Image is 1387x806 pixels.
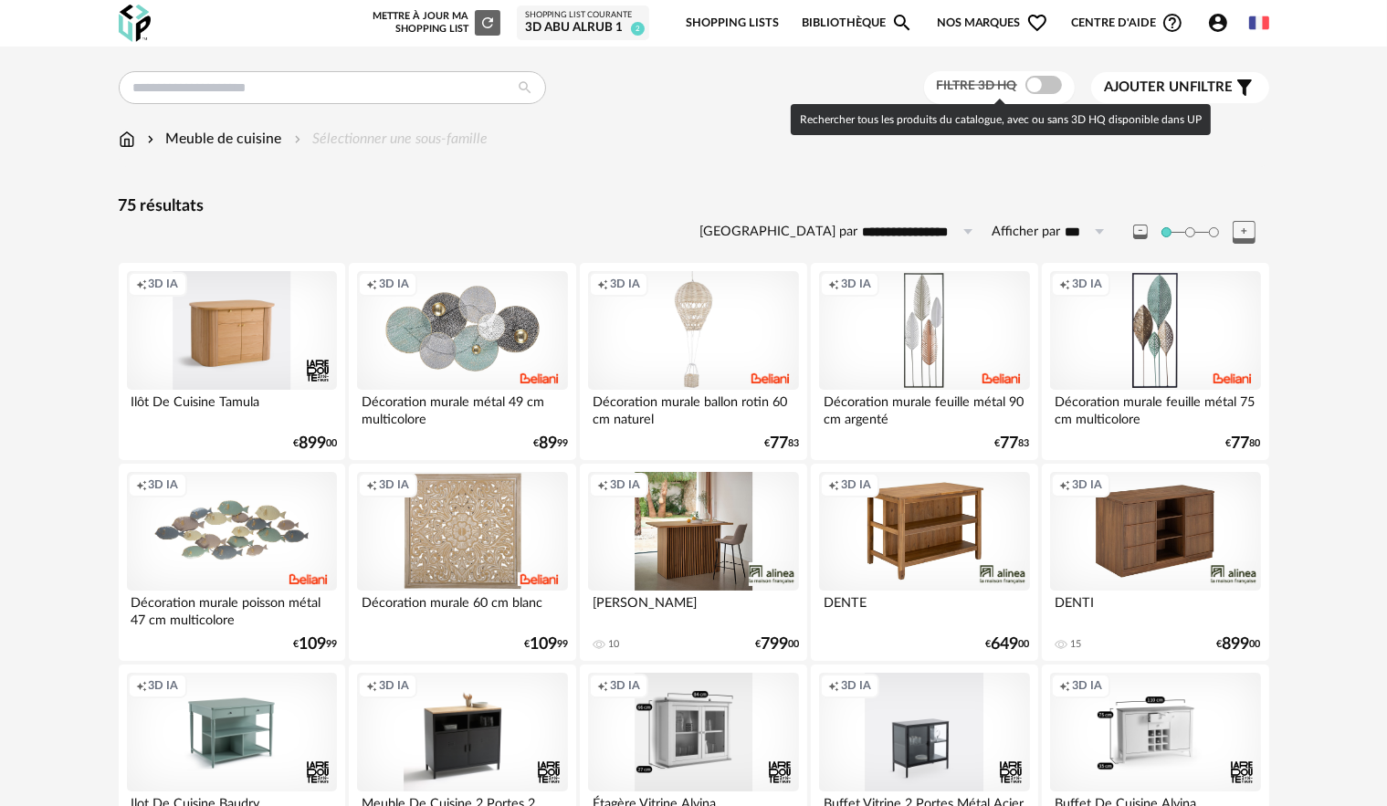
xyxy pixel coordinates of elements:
a: BibliothèqueMagnify icon [802,2,913,45]
div: € 80 [1226,437,1261,450]
span: Refresh icon [479,17,496,27]
a: Creation icon 3D IA Décoration murale feuille métal 75 cm multicolore €7780 [1042,263,1268,460]
span: Account Circle icon [1207,12,1229,34]
a: Creation icon 3D IA Décoration murale ballon rotin 60 cm naturel €7783 [580,263,806,460]
div: € 83 [764,437,799,450]
span: 89 [539,437,557,450]
span: Filtre 3D HQ [937,79,1017,92]
span: 109 [530,638,557,651]
div: Décoration murale 60 cm blanc [357,591,567,627]
span: 899 [299,437,326,450]
a: Shopping Lists [686,2,779,45]
div: € 00 [293,437,337,450]
span: 3D IA [610,477,640,492]
span: 3D IA [379,678,409,693]
span: 3D IA [610,277,640,291]
span: Creation icon [1059,678,1070,693]
a: Creation icon 3D IA Ilôt De Cuisine Tamula €89900 [119,263,345,460]
span: 77 [1001,437,1019,450]
span: 3D IA [841,477,871,492]
span: Creation icon [1059,277,1070,291]
span: Creation icon [366,477,377,492]
span: Creation icon [597,678,608,693]
a: Creation icon 3D IA Décoration murale poisson métal 47 cm multicolore €10999 [119,464,345,661]
div: Décoration murale feuille métal 75 cm multicolore [1050,390,1260,426]
span: Creation icon [136,678,147,693]
span: Creation icon [828,477,839,492]
span: 3D IA [610,678,640,693]
div: Ilôt De Cuisine Tamula [127,390,337,426]
div: Décoration murale poisson métal 47 cm multicolore [127,591,337,627]
span: 3D IA [149,277,179,291]
div: € 99 [293,638,337,651]
span: Nos marques [937,2,1048,45]
a: Shopping List courante 3D ABU ALRUB 1 2 [525,10,641,37]
span: 109 [299,638,326,651]
a: Creation icon 3D IA Décoration murale métal 49 cm multicolore €8999 [349,263,575,460]
span: 3D IA [149,477,179,492]
div: DENTE [819,591,1029,627]
span: Creation icon [366,277,377,291]
a: Creation icon 3D IA DENTE €64900 [811,464,1037,661]
div: Décoration murale ballon rotin 60 cm naturel [588,390,798,426]
span: 899 [1223,638,1250,651]
div: € 00 [986,638,1030,651]
a: Creation icon 3D IA Décoration murale 60 cm blanc €10999 [349,464,575,661]
span: Magnify icon [891,12,913,34]
img: fr [1249,13,1269,33]
div: 75 résultats [119,196,1269,217]
div: [PERSON_NAME] [588,591,798,627]
span: 649 [992,638,1019,651]
button: Ajouter unfiltre Filter icon [1091,72,1269,103]
span: Centre d'aideHelp Circle Outline icon [1071,12,1183,34]
span: 77 [770,437,788,450]
span: Help Circle Outline icon [1161,12,1183,34]
span: Creation icon [136,277,147,291]
img: OXP [119,5,151,42]
label: [GEOGRAPHIC_DATA] par [700,224,858,241]
div: € 99 [524,638,568,651]
span: Heart Outline icon [1026,12,1048,34]
div: Décoration murale métal 49 cm multicolore [357,390,567,426]
span: 3D IA [841,678,871,693]
div: 10 [608,638,619,651]
span: filtre [1105,79,1234,97]
div: Mettre à jour ma Shopping List [369,10,500,36]
div: 3D ABU ALRUB 1 [525,20,641,37]
span: 3D IA [841,277,871,291]
span: Creation icon [136,477,147,492]
div: € 00 [755,638,799,651]
div: Meuble de cuisine [143,129,282,150]
span: 3D IA [1072,477,1102,492]
span: 799 [761,638,788,651]
div: 15 [1070,638,1081,651]
div: € 00 [1217,638,1261,651]
span: 3D IA [149,678,179,693]
span: Creation icon [597,277,608,291]
img: svg+xml;base64,PHN2ZyB3aWR0aD0iMTYiIGhlaWdodD0iMTYiIHZpZXdCb3g9IjAgMCAxNiAxNiIgZmlsbD0ibm9uZSIgeG... [143,129,158,150]
div: € 83 [995,437,1030,450]
img: svg+xml;base64,PHN2ZyB3aWR0aD0iMTYiIGhlaWdodD0iMTciIHZpZXdCb3g9IjAgMCAxNiAxNyIgZmlsbD0ibm9uZSIgeG... [119,129,135,150]
span: Creation icon [366,678,377,693]
span: Creation icon [597,477,608,492]
div: Rechercher tous les produits du catalogue, avec ou sans 3D HQ disponible dans UP [791,104,1211,135]
div: Décoration murale feuille métal 90 cm argenté [819,390,1029,426]
span: Creation icon [828,277,839,291]
div: € 99 [533,437,568,450]
span: Creation icon [828,678,839,693]
a: Creation icon 3D IA Décoration murale feuille métal 90 cm argenté €7783 [811,263,1037,460]
span: 2 [631,22,645,36]
span: Account Circle icon [1207,12,1237,34]
span: Creation icon [1059,477,1070,492]
a: Creation icon 3D IA [PERSON_NAME] 10 €79900 [580,464,806,661]
div: Shopping List courante [525,10,641,21]
label: Afficher par [993,224,1061,241]
span: 3D IA [379,277,409,291]
span: Filter icon [1234,77,1256,99]
span: 77 [1232,437,1250,450]
span: Ajouter un [1105,80,1191,94]
span: 3D IA [1072,678,1102,693]
span: 3D IA [1072,277,1102,291]
span: 3D IA [379,477,409,492]
a: Creation icon 3D IA DENTI 15 €89900 [1042,464,1268,661]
